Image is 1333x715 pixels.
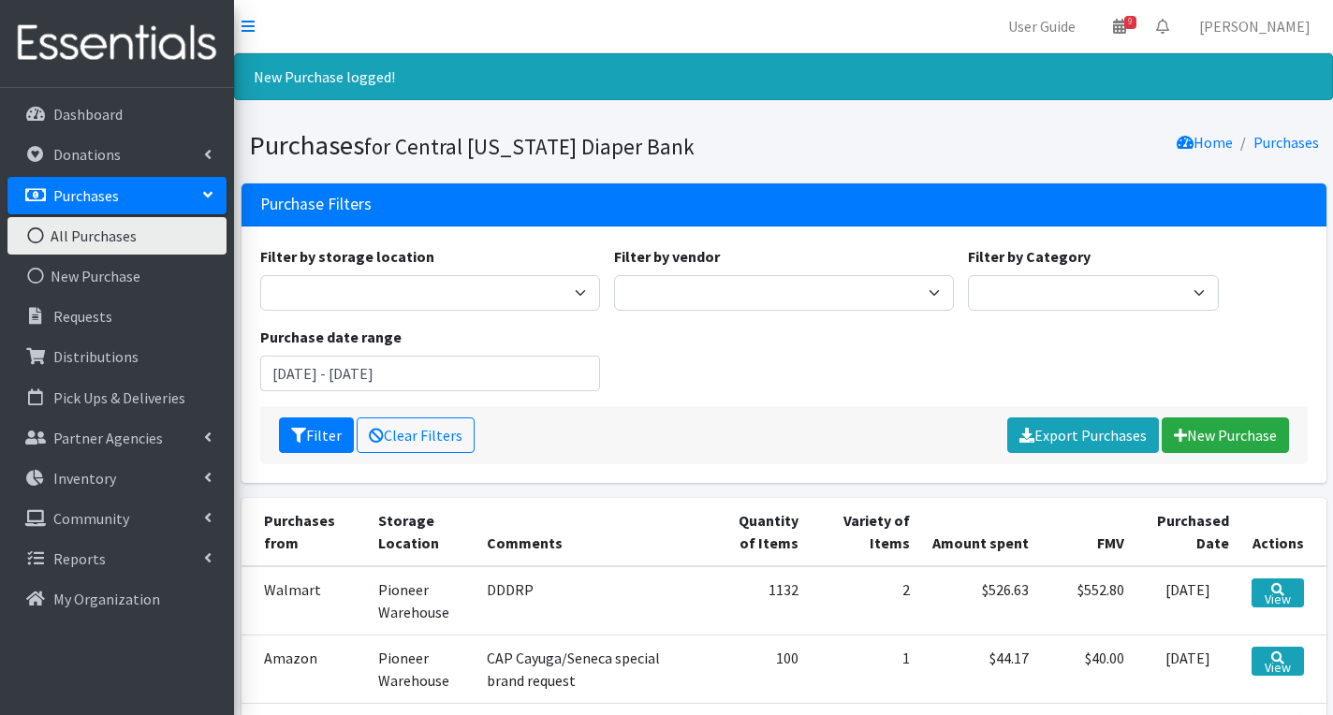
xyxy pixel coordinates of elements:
a: Donations [7,136,227,173]
p: Reports [53,549,106,568]
td: DDDRP [476,566,710,635]
th: FMV [1040,498,1135,566]
th: Variety of Items [810,498,921,566]
label: Purchase date range [260,326,402,348]
td: 100 [710,635,810,703]
p: Distributions [53,347,139,366]
td: $552.80 [1040,566,1135,635]
p: Dashboard [53,105,123,124]
a: User Guide [993,7,1091,45]
a: Pick Ups & Deliveries [7,379,227,416]
a: New Purchase [1162,417,1289,453]
a: Dashboard [7,95,227,133]
p: Donations [53,145,121,164]
h1: Purchases [249,129,777,162]
a: Purchases [1253,133,1319,152]
span: 9 [1124,16,1136,29]
td: 2 [810,566,921,635]
label: Filter by storage location [260,245,434,268]
td: Walmart [242,566,367,635]
a: Export Purchases [1007,417,1159,453]
label: Filter by vendor [614,245,720,268]
a: Purchases [7,177,227,214]
p: Pick Ups & Deliveries [53,388,185,407]
td: Pioneer Warehouse [367,566,476,635]
td: Pioneer Warehouse [367,635,476,703]
th: Comments [476,498,710,566]
td: 1 [810,635,921,703]
a: View [1252,647,1304,676]
a: Requests [7,298,227,335]
a: Inventory [7,460,227,497]
small: for Central [US_STATE] Diaper Bank [364,133,695,160]
a: Clear Filters [357,417,475,453]
td: $526.63 [921,566,1040,635]
img: HumanEssentials [7,12,227,75]
div: New Purchase logged! [234,53,1333,100]
th: Storage Location [367,498,476,566]
button: Filter [279,417,354,453]
td: CAP Cayuga/Seneca special brand request [476,635,710,703]
a: Home [1177,133,1233,152]
th: Quantity of Items [710,498,810,566]
td: $44.17 [921,635,1040,703]
p: Inventory [53,469,116,488]
input: January 1, 2011 - December 31, 2011 [260,356,600,391]
p: Partner Agencies [53,429,163,447]
a: New Purchase [7,257,227,295]
td: $40.00 [1040,635,1135,703]
th: Amount spent [921,498,1040,566]
p: Requests [53,307,112,326]
td: Amazon [242,635,367,703]
a: My Organization [7,580,227,618]
td: [DATE] [1135,635,1240,703]
a: Distributions [7,338,227,375]
td: 1132 [710,566,810,635]
a: Community [7,500,227,537]
p: Purchases [53,186,119,205]
h3: Purchase Filters [260,195,372,214]
a: [PERSON_NAME] [1184,7,1326,45]
a: 9 [1098,7,1141,45]
p: My Organization [53,590,160,608]
a: All Purchases [7,217,227,255]
th: Actions [1240,498,1326,566]
p: Community [53,509,129,528]
th: Purchases from [242,498,367,566]
th: Purchased Date [1135,498,1240,566]
label: Filter by Category [968,245,1091,268]
a: View [1252,578,1304,607]
a: Reports [7,540,227,577]
td: [DATE] [1135,566,1240,635]
a: Partner Agencies [7,419,227,457]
